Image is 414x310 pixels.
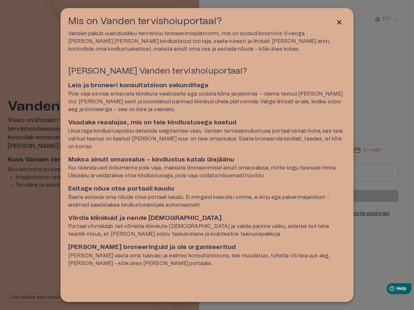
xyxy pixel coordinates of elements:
h6: Vaadake reaalajas, mis on teie kindlustusega kaetud [68,119,346,127]
p: Pole vaja sirvida erinevate kliinikute veebisaite ega oodata kõne järjekorras – oleme teinud [PER... [68,90,346,113]
p: Portaal võimaldab teil võrrelda kliinikute [DEMOGRAPHIC_DATA] ja valida parima valiku, aidates te... [68,222,346,238]
p: Saate esitada oma nõude otse portaali kaudu. Ei mingeid keerulisi vorme, e-kirju ega paberimajand... [68,193,346,209]
h6: Esitage nõue otse portaali kaudu [68,185,346,193]
h6: Maksa ainult omaosalus – kindlustus katab ülejäänu [68,156,346,164]
p: [PERSON_NAME] vaata oma tulevasi ja eelmisi konsultatsioone, tee muudatusi, tühista või leia uus ... [68,252,346,267]
button: Close information modal [333,16,346,29]
h3: Mis on Vanden tervishoiuportaal? [68,16,222,27]
h6: [PERSON_NAME] broneeringuid ja ole organiseeritud [68,243,346,252]
span: close [335,18,343,26]
h6: Võrdle kliinikuid ja nende [DEMOGRAPHIC_DATA] [68,214,346,223]
iframe: Help widget launcher [364,281,414,299]
h4: [PERSON_NAME] Vanden tervishoiuportaal? [68,66,346,76]
p: Kui täiendavaid dokumente pole vaja, maksate broneerimisel ainult omaosaluse, mitte kogu teenuse ... [68,164,346,180]
p: Vanden pakub uuenduslikku tervishoiu broneerimisplatvormi, mis on loodud koostöös Viveoga. [PERSO... [68,30,346,53]
h6: Leia ja broneeri konsultatsioon sekunditega [68,81,346,90]
p: Unustage kindlustuspoliisi detailide selgitamise vaev. Vanden tervisekindlustuse portaal näitab k... [68,127,346,150]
